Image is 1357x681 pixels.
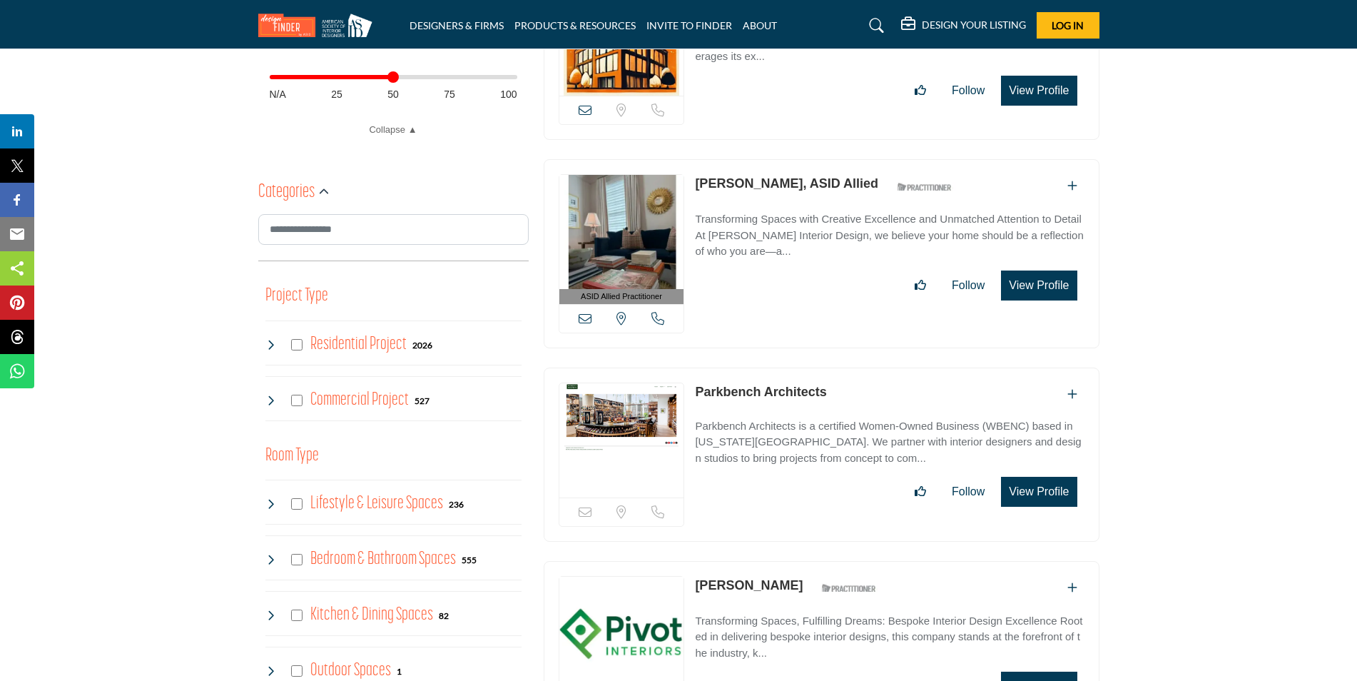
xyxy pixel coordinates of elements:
[695,383,826,402] p: Parkbench Architects
[695,613,1084,662] p: Transforming Spaces, Fulfilling Dreams: Bespoke Interior Design Excellence Rooted in delivering b...
[1001,271,1077,301] button: View Profile
[397,667,402,677] b: 1
[310,602,433,627] h4: Kitchen & Dining Spaces: Kitchen & Dining Spaces
[310,491,443,516] h4: Lifestyle & Leisure Spaces: Lifestyle & Leisure Spaces
[258,180,315,206] h2: Categories
[695,418,1084,467] p: Parkbench Architects is a certified Women-Owned Business (WBENC) based in [US_STATE][GEOGRAPHIC_D...
[462,555,477,565] b: 555
[258,214,529,245] input: Search Category
[695,605,1084,662] a: Transforming Spaces, Fulfilling Dreams: Bespoke Interior Design Excellence Rooted in delivering b...
[397,665,402,677] div: 1 Results For Outdoor Spaces
[270,123,517,137] a: Collapse ▲
[695,211,1084,260] p: Transforming Spaces with Creative Excellence and Unmatched Attention to Detail At [PERSON_NAME] I...
[1037,12,1099,39] button: Log In
[855,14,893,37] a: Search
[449,500,464,510] b: 236
[265,283,328,310] button: Project Type
[1001,477,1077,507] button: View Profile
[444,87,455,102] span: 75
[905,478,935,506] button: Like listing
[310,388,409,413] h4: Commercial Project: Involve the design, construction, or renovation of spaces used for business p...
[695,385,826,399] a: Parkbench Architects
[514,19,636,31] a: PRODUCTS & RESOURCES
[415,394,430,407] div: 527 Results For Commercial Project
[412,340,432,350] b: 2026
[816,580,880,597] img: ASID Qualified Practitioners Badge Icon
[310,547,456,572] h4: Bedroom & Bathroom Spaces: Bedroom & Bathroom Spaces
[412,338,432,351] div: 2026 Results For Residential Project
[942,478,994,506] button: Follow
[410,19,504,31] a: DESIGNERS & FIRMS
[942,76,994,105] button: Follow
[1001,76,1077,106] button: View Profile
[905,271,935,300] button: Like listing
[291,554,303,565] input: Select Bedroom & Bathroom Spaces checkbox
[905,76,935,105] button: Like listing
[1052,19,1084,31] span: Log In
[901,17,1026,34] div: DESIGN YOUR LISTING
[1067,180,1077,192] a: Add To List
[310,332,407,357] h4: Residential Project: Types of projects range from simple residential renovations to highly comple...
[922,19,1026,31] h5: DESIGN YOUR LISTING
[942,271,994,300] button: Follow
[462,553,477,566] div: 555 Results For Bedroom & Bathroom Spaces
[258,14,380,37] img: Site Logo
[695,203,1084,260] a: Transforming Spaces with Creative Excellence and Unmatched Attention to Detail At [PERSON_NAME] I...
[291,610,303,621] input: Select Kitchen & Dining Spaces checkbox
[695,176,878,191] a: [PERSON_NAME], ASID Allied
[695,576,803,595] p: Lisa Claybrook
[1067,388,1077,400] a: Add To List
[265,443,319,470] button: Room Type
[291,395,303,406] input: Select Commercial Project checkbox
[892,178,956,196] img: ASID Qualified Practitioners Badge Icon
[449,498,464,510] div: 236 Results For Lifestyle & Leisure Spaces
[743,19,777,31] a: ABOUT
[439,609,449,622] div: 82 Results For Kitchen & Dining Spaces
[695,174,878,193] p: Christi Bowen, ASID Allied
[291,339,303,350] input: Select Residential Project checkbox
[291,665,303,677] input: Select Outdoor Spaces checkbox
[559,175,684,304] a: ASID Allied Practitioner
[270,87,286,102] span: N/A
[695,410,1084,467] a: Parkbench Architects is a certified Women-Owned Business (WBENC) based in [US_STATE][GEOGRAPHIC_D...
[415,396,430,406] b: 527
[581,291,662,303] span: ASID Allied Practitioner
[291,498,303,510] input: Select Lifestyle & Leisure Spaces checkbox
[387,87,399,102] span: 50
[559,175,684,289] img: Christi Bowen, ASID Allied
[1067,582,1077,594] a: Add To List
[439,611,449,621] b: 82
[331,87,342,102] span: 25
[695,578,803,592] a: [PERSON_NAME]
[646,19,732,31] a: INVITE TO FINDER
[500,87,517,102] span: 100
[559,383,684,498] img: Parkbench Architects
